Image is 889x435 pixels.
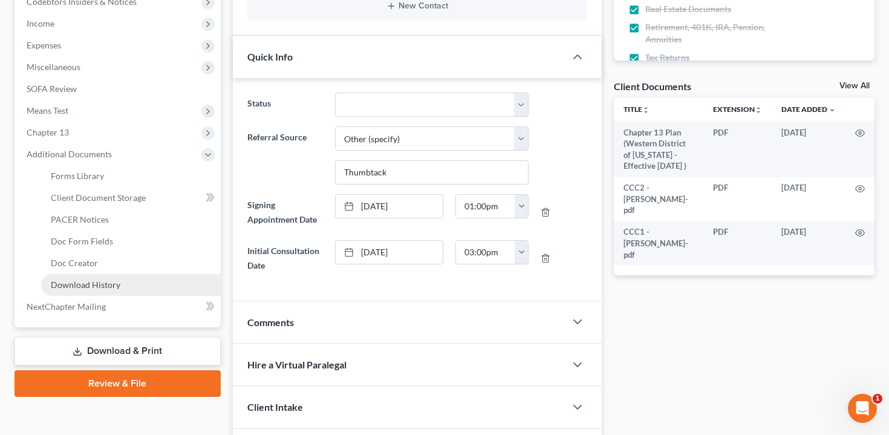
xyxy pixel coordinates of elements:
button: New Contact [257,1,578,11]
td: CCC1 - [PERSON_NAME]-pdf [614,221,703,266]
i: unfold_more [755,106,762,114]
span: Client Document Storage [51,192,146,203]
a: Forms Library [41,165,221,187]
span: Hire a Virtual Paralegal [247,359,347,370]
input: -- : -- [456,241,515,264]
span: Doc Creator [51,258,98,268]
span: PACER Notices [51,214,109,224]
a: Review & File [15,370,221,397]
td: CCC2 - [PERSON_NAME]-pdf [614,177,703,221]
span: Expenses [27,40,61,50]
i: expand_more [829,106,836,114]
span: Doc Form Fields [51,236,113,246]
i: unfold_more [642,106,650,114]
label: Signing Appointment Date [241,194,330,231]
a: Doc Creator [41,252,221,274]
span: Additional Documents [27,149,112,159]
iframe: Intercom live chat [848,394,877,423]
a: SOFA Review [17,78,221,100]
label: Status [241,93,330,117]
td: [DATE] [772,221,845,266]
span: Comments [247,316,294,328]
span: Real Estate Documents [645,3,731,15]
a: [DATE] [336,195,442,218]
a: Extensionunfold_more [713,105,762,114]
a: Client Document Storage [41,187,221,209]
a: Date Added expand_more [781,105,836,114]
td: [DATE] [772,177,845,221]
span: Client Intake [247,401,303,413]
span: Income [27,18,54,28]
td: PDF [703,122,772,177]
div: Client Documents [614,80,691,93]
a: PACER Notices [41,209,221,231]
a: Doc Form Fields [41,231,221,252]
span: Retirement, 401K, IRA, Pension, Annuities [645,21,799,45]
input: Other Referral Source [336,161,528,184]
td: Chapter 13 Plan (Western District of [US_STATE] - Effective [DATE] ) [614,122,703,177]
td: PDF [703,221,772,266]
input: -- : -- [456,195,515,218]
a: Download History [41,274,221,296]
a: NextChapter Mailing [17,296,221,318]
span: Tax Returns [645,51,689,64]
span: Chapter 13 [27,127,69,137]
span: 1 [873,394,882,404]
a: Download & Print [15,337,221,365]
a: View All [839,82,870,90]
span: Means Test [27,105,68,116]
td: PDF [703,177,772,221]
label: Initial Consultation Date [241,240,330,276]
a: [DATE] [336,241,442,264]
a: Titleunfold_more [624,105,650,114]
span: Miscellaneous [27,62,80,72]
span: Download History [51,280,120,290]
span: SOFA Review [27,83,77,94]
span: NextChapter Mailing [27,301,106,312]
td: [DATE] [772,122,845,177]
label: Referral Source [241,126,330,185]
span: Forms Library [51,171,104,181]
span: Quick Info [247,51,293,62]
